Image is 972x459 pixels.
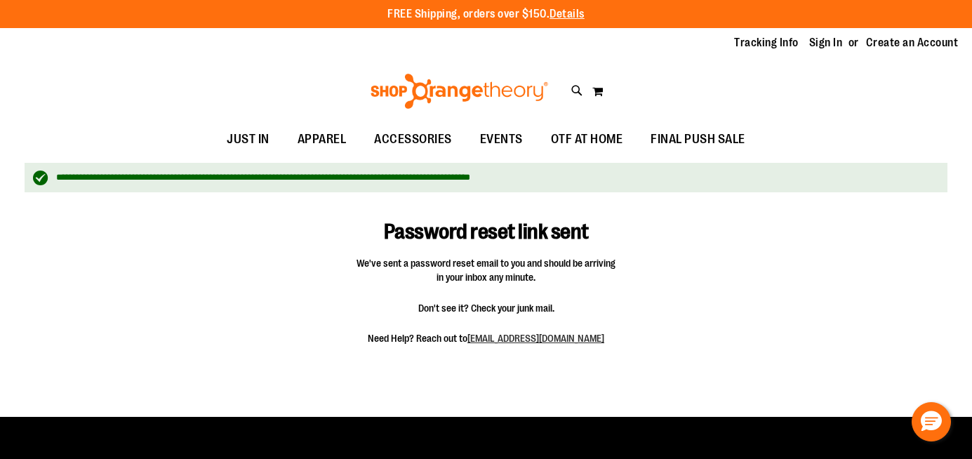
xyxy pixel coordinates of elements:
[387,6,585,22] p: FREE Shipping, orders over $150.
[651,124,745,155] span: FINAL PUSH SALE
[480,124,523,155] span: EVENTS
[368,74,550,109] img: Shop Orangetheory
[374,124,452,155] span: ACCESSORIES
[537,124,637,156] a: OTF AT HOME
[357,256,616,284] span: We've sent a password reset email to you and should be arriving in your inbox any minute.
[467,333,604,344] a: [EMAIL_ADDRESS][DOMAIN_NAME]
[357,331,616,345] span: Need Help? Reach out to
[734,35,799,51] a: Tracking Info
[809,35,843,51] a: Sign In
[550,8,585,20] a: Details
[322,199,650,244] h1: Password reset link sent
[912,402,951,441] button: Hello, have a question? Let’s chat.
[213,124,284,156] a: JUST IN
[637,124,759,156] a: FINAL PUSH SALE
[284,124,361,156] a: APPAREL
[357,301,616,315] span: Don't see it? Check your junk mail.
[298,124,347,155] span: APPAREL
[227,124,269,155] span: JUST IN
[551,124,623,155] span: OTF AT HOME
[866,35,959,51] a: Create an Account
[360,124,466,156] a: ACCESSORIES
[466,124,537,156] a: EVENTS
